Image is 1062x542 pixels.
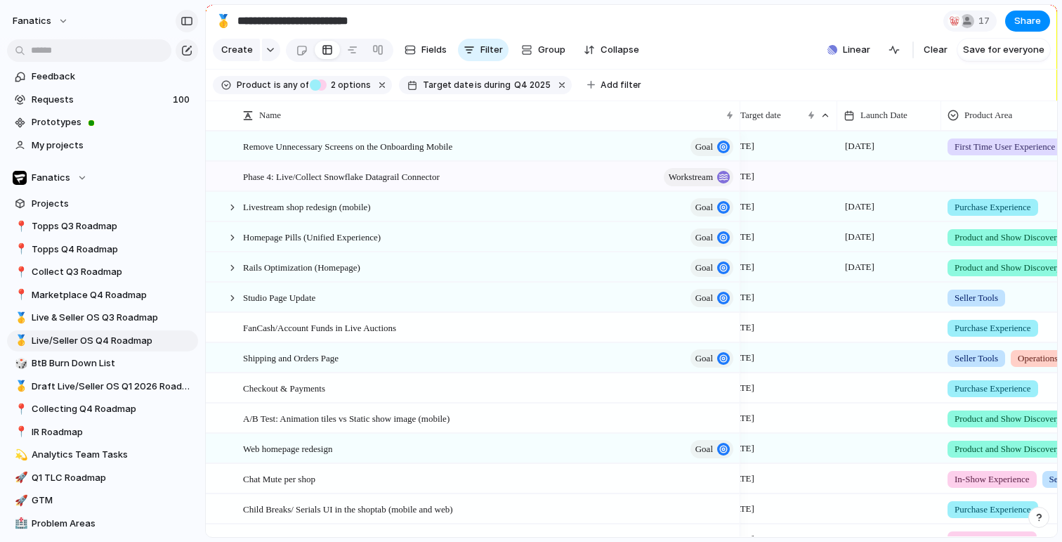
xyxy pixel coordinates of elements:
[13,493,27,508] button: 🚀
[32,380,193,394] span: Draft Live/Seller OS Q1 2026 Roadmap
[1018,351,1058,366] span: Operations
[578,39,645,61] button: Collapse
[243,198,371,214] span: Livestream shop redesign (mobile)
[13,14,51,28] span: fanatics
[664,168,733,186] button: workstream
[695,228,713,247] span: goal
[7,444,198,465] a: 💫Analytics Team Tasks
[15,401,25,418] div: 📍
[212,10,235,32] button: 🥇
[695,288,713,308] span: goal
[32,219,193,233] span: Topps Q3 Roadmap
[690,289,733,307] button: goal
[7,399,198,420] div: 📍Collecting Q4 Roadmap
[310,77,374,93] button: 2 options
[221,43,253,57] span: Create
[32,70,193,84] span: Feedback
[7,135,198,156] a: My projects
[963,43,1044,57] span: Save for everyone
[690,198,733,217] button: goal
[964,108,1012,122] span: Product Area
[841,138,878,155] span: [DATE]
[955,321,1031,335] span: Purchase Experience
[32,448,193,462] span: Analytics Team Tasks
[213,39,260,61] button: Create
[7,422,198,443] a: 📍IR Roadmap
[841,228,878,245] span: [DATE]
[32,493,193,508] span: GTM
[15,333,25,349] div: 🥇
[32,334,193,348] span: Live/Seller OS Q4 Roadmap
[511,77,553,93] button: Q4 2025
[740,108,781,122] span: Target date
[7,490,198,511] a: 🚀GTM
[955,261,1061,275] span: Product and Show Discovery
[32,93,169,107] span: Requests
[32,311,193,325] span: Live & Seller OS Q3 Roadmap
[7,376,198,397] a: 🥇Draft Live/Seller OS Q1 2026 Roadmap
[480,43,503,57] span: Filter
[6,10,76,32] button: fanatics
[695,137,713,157] span: goal
[955,291,998,305] span: Seller Tools
[15,424,25,440] div: 📍
[822,39,876,60] button: Linear
[421,43,447,57] span: Fields
[32,171,70,185] span: Fanatics
[243,289,315,305] span: Studio Page Update
[259,108,281,122] span: Name
[32,265,193,279] span: Collect Q3 Roadmap
[13,356,27,370] button: 🎲
[243,228,381,245] span: Homepage Pills (Unified Experience)
[601,43,639,57] span: Collapse
[7,307,198,328] a: 🥇Live & Seller OS Q3 Roadmap
[918,39,953,61] button: Clear
[243,501,453,517] span: Child Breaks/ Serials UI in the shoptab (mobile and web)
[32,425,193,439] span: IR Roadmap
[669,167,713,187] span: workstream
[7,66,198,87] a: Feedback
[243,380,325,396] span: Checkout & Payments
[514,39,572,61] button: Group
[237,79,271,91] span: Product
[13,402,27,416] button: 📍
[7,262,198,283] a: 📍Collect Q3 Roadmap
[7,353,198,374] a: 🎲BtB Burn Down List
[243,410,450,426] span: A/B Test: Animation tiles vs Static show image (mobile)
[955,503,1031,517] span: Purchase Experience
[955,200,1031,214] span: Purchase Experience
[15,378,25,394] div: 🥇
[32,471,193,485] span: Q1 TLC Roadmap
[7,330,198,351] div: 🥇Live/Seller OS Q4 Roadmap
[243,319,396,335] span: FanCash/Account Funds in Live Auctions
[695,198,713,217] span: goal
[13,219,27,233] button: 📍
[32,517,193,531] span: Problem Areas
[955,382,1031,396] span: Purchase Experience
[243,440,332,456] span: Web homepage redesign
[13,334,27,348] button: 🥇
[841,198,878,215] span: [DATE]
[690,228,733,247] button: goal
[7,239,198,260] a: 📍Topps Q4 Roadmap
[399,39,452,61] button: Fields
[216,11,231,30] div: 🥇
[15,287,25,303] div: 📍
[32,197,193,211] span: Projects
[281,79,308,91] span: any of
[841,259,878,276] span: [DATE]
[274,79,281,91] span: is
[924,43,948,57] span: Clear
[514,79,551,91] span: Q4 2025
[955,412,1061,426] span: Product and Show Discovery
[7,513,198,534] div: 🏥Problem Areas
[7,193,198,214] a: Projects
[957,39,1050,61] button: Save for everyone
[695,439,713,459] span: goal
[13,265,27,279] button: 📍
